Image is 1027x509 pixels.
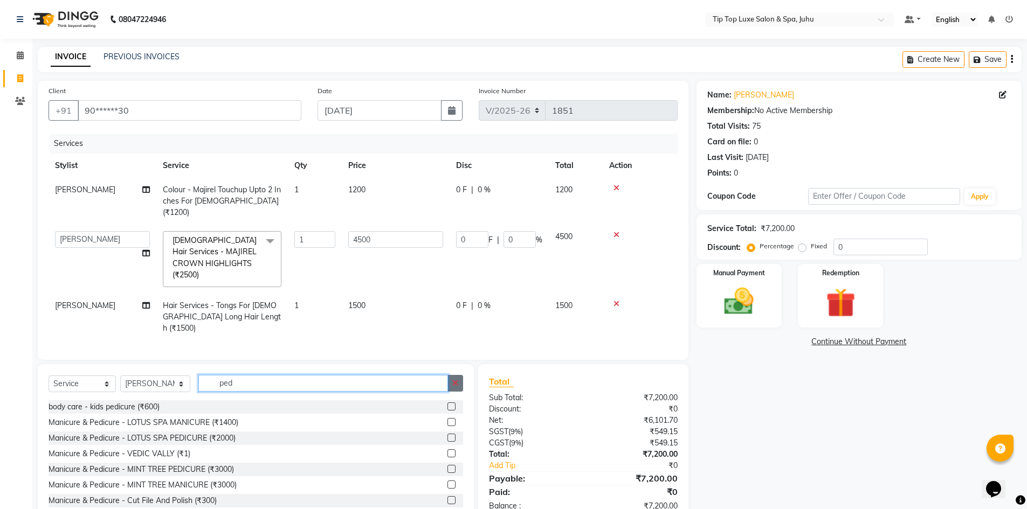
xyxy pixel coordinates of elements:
img: _gift.svg [817,284,865,321]
span: 9% [511,427,521,436]
div: ₹6,101.70 [583,415,686,426]
label: Date [318,86,332,96]
div: ₹7,200.00 [583,472,686,485]
div: 75 [752,121,761,132]
span: Hair Services - Tongs For [DEMOGRAPHIC_DATA] Long Hair Length (₹1500) [163,301,281,333]
div: Discount: [481,403,583,415]
div: ₹0 [583,485,686,498]
th: Action [603,154,678,178]
label: Percentage [760,241,794,251]
button: Create New [902,51,964,68]
label: Client [49,86,66,96]
label: Fixed [811,241,827,251]
div: Manicure & Pedicure - Cut File And Polish (₹300) [49,495,217,506]
div: ( ) [481,426,583,437]
input: Search by Name/Mobile/Email/Code [78,100,301,121]
div: ₹0 [583,403,686,415]
div: ₹7,200.00 [583,449,686,460]
a: Continue Without Payment [699,336,1019,347]
span: 1 [294,301,299,310]
a: [PERSON_NAME] [734,89,794,101]
span: [PERSON_NAME] [55,185,115,194]
span: 0 F [456,184,467,196]
div: ( ) [481,437,583,449]
th: Stylist [49,154,156,178]
span: 0 % [478,184,491,196]
th: Disc [450,154,549,178]
span: 1200 [555,185,573,194]
button: Apply [964,189,995,205]
button: +91 [49,100,79,121]
img: _cash.svg [715,284,763,318]
span: 9% [511,438,521,447]
input: Enter Offer / Coupon Code [808,188,960,205]
span: F [488,234,493,246]
div: Manicure & Pedicure - VEDIC VALLY (₹1) [49,448,190,459]
span: % [536,234,542,246]
div: Name: [707,89,732,101]
a: INVOICE [51,47,91,67]
div: Last Visit: [707,152,743,163]
iframe: chat widget [982,466,1016,498]
div: Payable: [481,472,583,485]
div: ₹549.15 [583,426,686,437]
img: logo [27,4,101,34]
input: Search or Scan [198,375,448,392]
div: Sub Total: [481,392,583,403]
span: CGST [489,438,509,448]
b: 08047224946 [119,4,166,34]
span: 1500 [348,301,366,310]
div: Points: [707,168,732,179]
span: Colour - Majirel Touchup Upto 2 Inches For [DEMOGRAPHIC_DATA] (₹1200) [163,185,281,217]
a: Add Tip [481,460,600,471]
th: Qty [288,154,342,178]
div: ₹7,200.00 [761,223,795,234]
div: Manicure & Pedicure - LOTUS SPA PEDICURE (₹2000) [49,433,236,444]
div: Service Total: [707,223,756,234]
div: 0 [754,136,758,148]
span: Total [489,376,514,387]
div: Card on file: [707,136,752,148]
div: ₹7,200.00 [583,392,686,403]
div: body care - kids pedicure (₹600) [49,401,160,413]
div: Membership: [707,105,754,116]
div: Net: [481,415,583,426]
div: No Active Membership [707,105,1011,116]
th: Price [342,154,450,178]
th: Service [156,154,288,178]
div: Manicure & Pedicure - MINT TREE PEDICURE (₹3000) [49,464,234,475]
span: 1200 [348,185,366,194]
span: 1500 [555,301,573,310]
span: [PERSON_NAME] [55,301,115,310]
div: ₹549.15 [583,437,686,449]
span: | [497,234,499,246]
label: Invoice Number [479,86,526,96]
th: Total [549,154,603,178]
span: 4500 [555,232,573,241]
label: Redemption [822,268,859,278]
span: 1 [294,185,299,194]
div: 0 [734,168,738,179]
div: Manicure & Pedicure - MINT TREE MANICURE (₹3000) [49,479,237,491]
div: Total: [481,449,583,460]
a: PREVIOUS INVOICES [104,52,180,61]
span: 0 % [478,300,491,311]
label: Manual Payment [713,268,765,278]
a: x [199,270,204,280]
div: [DATE] [746,152,769,163]
div: Services [50,134,686,154]
span: | [471,184,473,196]
div: Discount: [707,242,741,253]
div: Manicure & Pedicure - LOTUS SPA MANICURE (₹1400) [49,417,238,428]
div: Total Visits: [707,121,750,132]
div: Paid: [481,485,583,498]
span: | [471,300,473,311]
span: 0 F [456,300,467,311]
div: Coupon Code [707,191,809,202]
span: [DEMOGRAPHIC_DATA] Hair Services - MAJIREL CROWN HIGHLIGHTS (₹2500) [173,235,257,280]
span: SGST [489,427,508,436]
button: Save [969,51,1007,68]
div: ₹0 [601,460,686,471]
